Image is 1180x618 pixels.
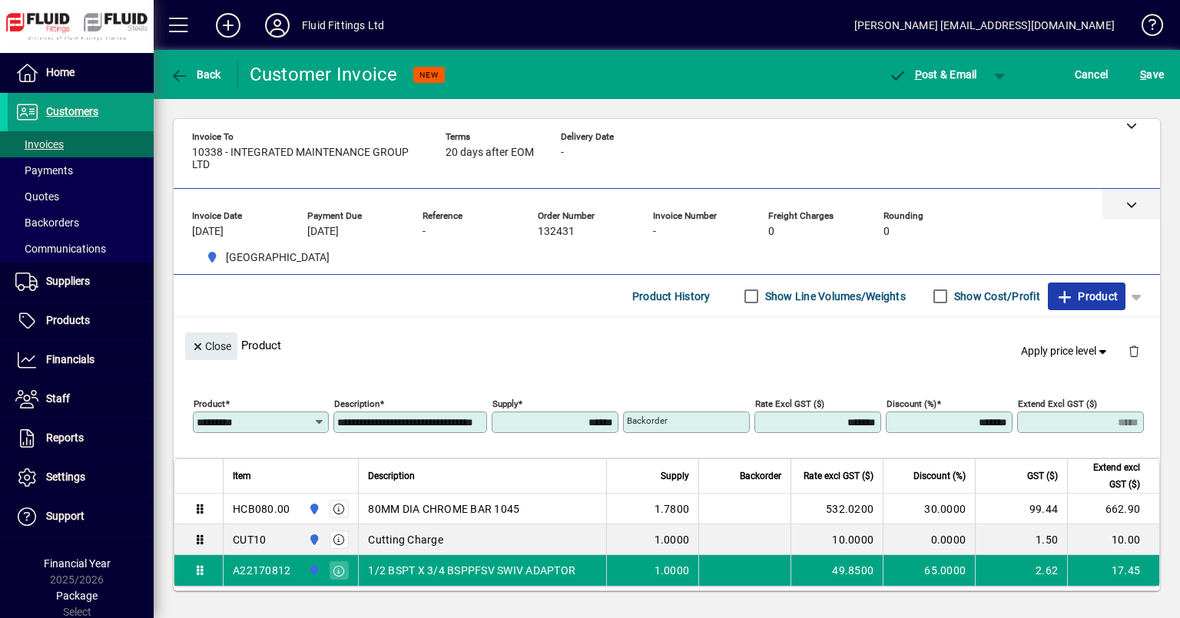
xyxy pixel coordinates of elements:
span: 10338 - INTEGRATED MAINTENANCE GROUP LTD [192,147,423,171]
span: Discount (%) [913,468,966,484]
app-page-header-button: Close [181,339,241,352]
a: Settings [8,458,154,497]
span: Product [1056,284,1118,309]
div: A22170812 [233,563,290,578]
span: Payments [15,164,73,177]
span: Description [368,468,415,484]
mat-label: Discount (%) [887,398,936,409]
td: 2.62 [975,555,1067,586]
td: 662.90 [1067,494,1159,524]
span: Cancel [1075,62,1109,87]
button: Profile [253,12,302,39]
span: 1.7800 [655,501,690,517]
span: AUCKLAND [304,562,322,579]
span: S [1140,68,1146,81]
span: ost & Email [888,68,977,81]
span: - [653,226,656,238]
span: Extend excl GST ($) [1077,459,1140,493]
a: Reports [8,419,154,458]
div: [PERSON_NAME] [EMAIL_ADDRESS][DOMAIN_NAME] [854,13,1115,38]
span: 80MM DIA CHROME BAR 1045 [368,501,519,517]
button: Product History [626,283,717,310]
mat-label: Product [194,398,225,409]
span: NEW [419,70,439,80]
a: Products [8,302,154,340]
span: Support [46,510,85,522]
span: GST ($) [1027,468,1058,484]
mat-label: Backorder [627,415,668,426]
a: Payments [8,157,154,183]
td: 30.0000 [883,494,975,524]
span: Home [46,66,75,78]
td: 99.44 [975,494,1067,524]
span: [DATE] [307,226,339,238]
label: Show Line Volumes/Weights [762,289,906,304]
span: Products [46,314,90,326]
span: Suppliers [46,275,90,287]
span: Customers [46,105,98,117]
span: [GEOGRAPHIC_DATA] [226,250,330,266]
div: Fluid Fittings Ltd [302,13,384,38]
mat-label: Description [334,398,380,409]
span: Close [191,334,231,359]
span: Invoices [15,138,64,150]
button: Back [166,61,225,88]
button: Cancel [1071,61,1112,88]
span: 20 days after EOM [446,147,534,159]
div: 49.8500 [800,563,873,578]
td: 17.45 [1067,555,1159,586]
span: Backorders [15,216,79,229]
span: Financials [46,353,94,365]
div: HCB080.00 [233,501,290,517]
mat-label: Extend excl GST ($) [1018,398,1097,409]
span: 1/2 BSPT X 3/4 BSPPFSV SWIV ADAPTOR [368,563,575,578]
span: Rate excl GST ($) [804,468,873,484]
a: Home [8,54,154,92]
span: Back [170,68,221,81]
span: Reports [46,431,84,444]
span: Financial Year [44,557,111,570]
span: - [423,226,426,238]
label: Show Cost/Profit [951,289,1040,304]
span: 1.0000 [655,563,690,578]
a: Backorders [8,210,154,236]
span: Apply price level [1021,343,1110,359]
a: Knowledge Base [1130,3,1161,53]
button: Delete [1115,332,1152,369]
span: Package [56,590,98,602]
span: Staff [46,392,70,405]
span: Settings [46,471,85,483]
app-page-header-button: Delete [1115,344,1152,358]
span: 132431 [538,226,575,238]
div: 10.0000 [800,532,873,547]
a: Communications [8,236,154,262]
span: 0 [768,226,774,238]
a: Invoices [8,131,154,157]
button: Post & Email [880,61,985,88]
a: Suppliers [8,263,154,301]
span: Item [233,468,251,484]
span: Quotes [15,190,59,203]
td: 0.0000 [883,524,975,555]
span: ave [1140,62,1164,87]
span: Cutting Charge [368,532,443,547]
div: Customer Invoice [250,62,398,87]
span: - [561,147,564,159]
span: Backorder [740,468,781,484]
td: 10.00 [1067,524,1159,555]
button: Add [204,12,253,39]
td: 1.50 [975,524,1067,555]
span: Communications [15,243,106,255]
button: Close [185,332,237,360]
td: 65.0000 [883,555,975,586]
button: Product [1048,283,1125,310]
span: AUCKLAND [304,501,322,517]
span: [DATE] [192,226,224,238]
span: AUCKLAND [200,248,336,267]
a: Quotes [8,183,154,210]
mat-label: Rate excl GST ($) [755,398,824,409]
button: Save [1136,61,1168,88]
span: 0 [883,226,890,238]
a: Staff [8,380,154,418]
span: 1.0000 [655,532,690,547]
